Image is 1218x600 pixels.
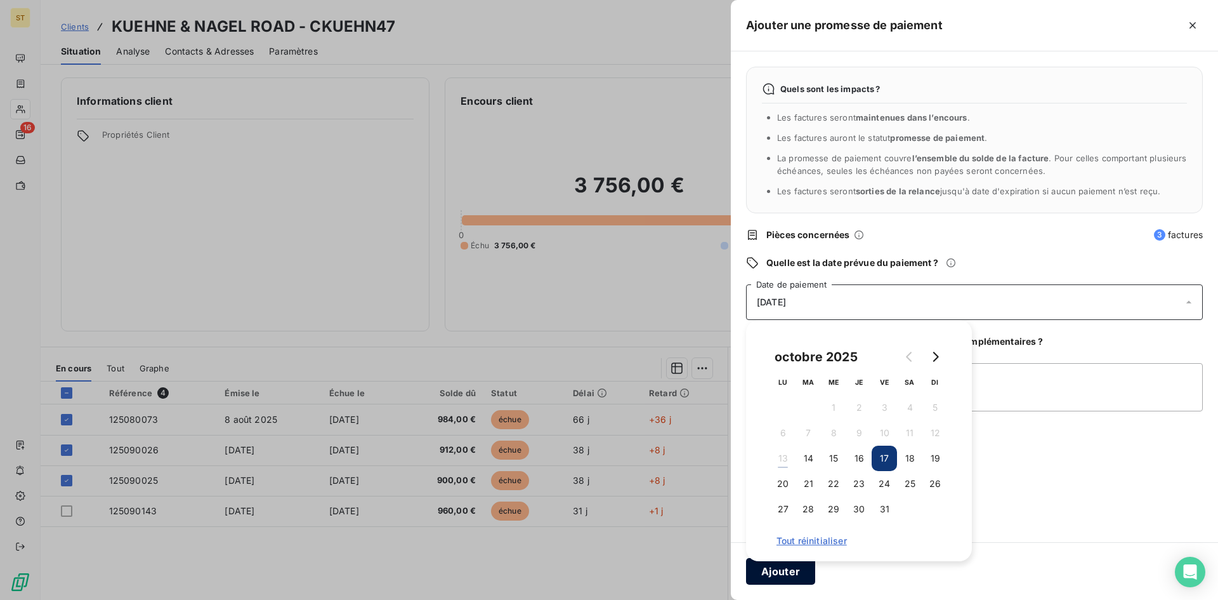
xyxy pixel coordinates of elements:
button: Go to previous month [897,344,922,370]
button: 24 [872,471,897,497]
span: Les factures auront le statut . [777,133,988,143]
th: mercredi [821,370,846,395]
span: Quelle est la date prévue du paiement ? [766,257,938,269]
th: samedi [897,370,922,395]
th: mardi [796,370,821,395]
button: 14 [796,446,821,471]
button: 4 [897,395,922,420]
button: 15 [821,446,846,471]
span: l’ensemble du solde de la facture [912,153,1049,163]
button: 3 [872,395,897,420]
button: 13 [770,446,796,471]
button: Ajouter [746,558,815,585]
span: maintenues dans l’encours [856,112,967,123]
button: 17 [872,446,897,471]
span: Les factures seront . [777,112,970,123]
button: 28 [796,497,821,522]
div: octobre 2025 [770,347,862,367]
span: Les factures seront jusqu'à date d'expiration si aucun paiement n’est reçu. [777,186,1160,196]
div: Open Intercom Messenger [1175,557,1205,587]
button: 16 [846,446,872,471]
button: 23 [846,471,872,497]
th: dimanche [922,370,948,395]
span: Pièces concernées [766,229,850,241]
button: 11 [897,420,922,446]
button: 12 [922,420,948,446]
span: promesse de paiement [890,133,985,143]
button: 9 [846,420,872,446]
button: 5 [922,395,948,420]
span: Quels sont les impacts ? [780,84,881,94]
button: 18 [897,446,922,471]
th: vendredi [872,370,897,395]
button: 25 [897,471,922,497]
button: 31 [872,497,897,522]
span: [DATE] [757,297,786,307]
span: sorties de la relance [856,186,940,196]
span: factures [1154,229,1203,241]
button: 7 [796,420,821,446]
h5: Ajouter une promesse de paiement [746,17,943,34]
button: 1 [821,395,846,420]
span: Tout réinitialiser [776,536,941,546]
button: 10 [872,420,897,446]
button: 22 [821,471,846,497]
button: 2 [846,395,872,420]
button: 20 [770,471,796,497]
button: Go to next month [922,344,948,370]
button: 27 [770,497,796,522]
th: lundi [770,370,796,395]
button: 21 [796,471,821,497]
button: 30 [846,497,872,522]
th: jeudi [846,370,872,395]
button: 29 [821,497,846,522]
button: 8 [821,420,846,446]
button: 26 [922,471,948,497]
button: 19 [922,446,948,471]
span: La promesse de paiement couvre . Pour celles comportant plusieurs échéances, seules les échéances... [777,153,1187,176]
span: 3 [1154,229,1165,241]
button: 6 [770,420,796,446]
